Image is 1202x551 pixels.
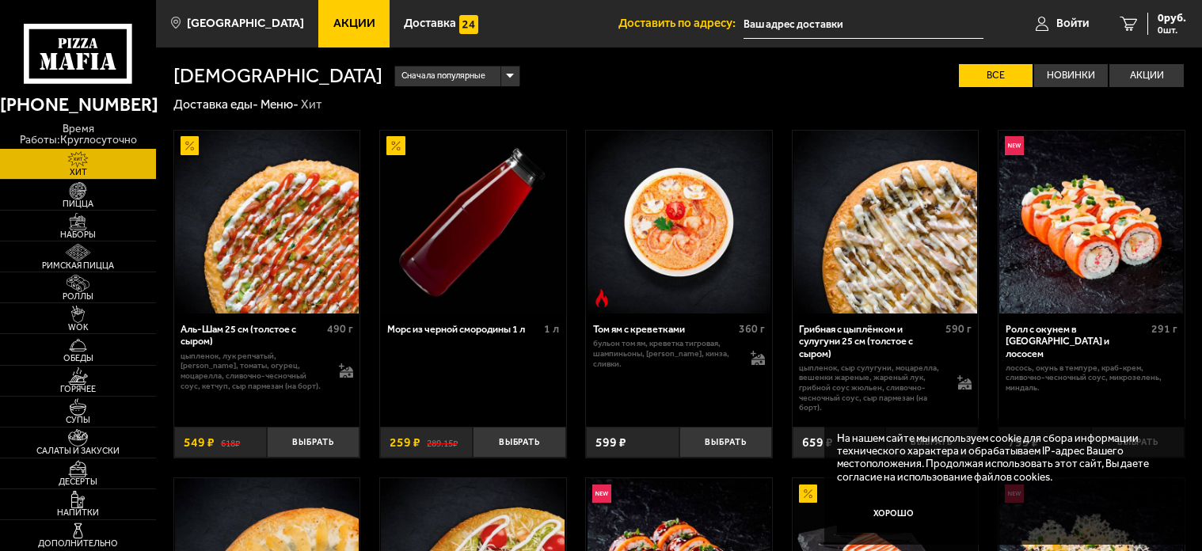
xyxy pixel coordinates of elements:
span: 0 шт. [1158,25,1186,35]
img: Новинка [592,484,611,503]
img: Грибная с цыплёнком и сулугуни 25 см (толстое с сыром) [793,131,977,314]
s: 289.15 ₽ [427,436,458,449]
span: 549 ₽ [184,436,215,449]
span: 590 г [945,322,972,336]
img: Акционный [799,484,818,503]
p: бульон том ям, креветка тигровая, шампиньоны, [PERSON_NAME], кинза, сливки. [593,339,738,369]
div: Хит [301,97,322,113]
span: Доставка [404,17,456,29]
img: Острое блюдо [592,289,611,308]
button: Выбрать [679,427,772,458]
span: Сначала популярные [401,64,485,88]
div: Аль-Шам 25 см (толстое с сыром) [181,323,322,347]
button: Выбрать [267,427,359,458]
a: Доставка еды- [173,97,258,112]
p: цыпленок, лук репчатый, [PERSON_NAME], томаты, огурец, моцарелла, сливочно-чесночный соус, кетчуп... [181,351,325,392]
label: Все [959,64,1033,87]
p: цыпленок, сыр сулугуни, моцарелла, вешенки жареные, жареный лук, грибной соус Жюльен, сливочно-че... [799,363,944,413]
label: Акции [1109,64,1183,87]
img: 15daf4d41897b9f0e9f617042186c801.svg [459,15,478,34]
input: Ваш адрес доставки [744,9,984,39]
div: Ролл с окунем в [GEOGRAPHIC_DATA] и лососем [1006,323,1147,359]
div: Грибная с цыплёнком и сулугуни 25 см (толстое с сыром) [799,323,941,359]
a: НовинкаРолл с окунем в темпуре и лососем [998,131,1185,314]
a: Грибная с цыплёнком и сулугуни 25 см (толстое с сыром) [793,131,979,314]
img: Аль-Шам 25 см (толстое с сыром) [175,131,359,314]
p: На нашем сайте мы используем cookie для сбора информации технического характера и обрабатываем IP... [837,431,1163,484]
img: Новинка [1005,136,1024,155]
span: 599 ₽ [595,436,626,449]
span: 490 г [327,322,353,336]
s: 618 ₽ [221,436,240,449]
span: 1 л [544,322,559,336]
span: 259 ₽ [390,436,420,449]
span: Доставить по адресу: [618,17,744,29]
a: АкционныйАль-Шам 25 см (толстое с сыром) [174,131,360,314]
a: Меню- [261,97,299,112]
button: Хорошо [837,495,949,532]
img: Том ям с креветками [588,131,771,314]
span: 291 г [1151,322,1177,336]
img: Акционный [181,136,200,155]
a: АкционныйМорс из черной смородины 1 л [380,131,566,314]
span: [GEOGRAPHIC_DATA] [187,17,304,29]
h1: [DEMOGRAPHIC_DATA] [173,66,382,85]
img: Морс из черной смородины 1 л [381,131,565,314]
img: Акционный [386,136,405,155]
span: 360 г [739,322,765,336]
label: Новинки [1034,64,1108,87]
span: Войти [1056,17,1089,29]
div: Морс из черной смородины 1 л [387,323,540,335]
div: Том ям с креветками [593,323,735,335]
button: Выбрать [473,427,565,458]
a: Острое блюдоТом ям с креветками [586,131,772,314]
p: лосось, окунь в темпуре, краб-крем, сливочно-чесночный соус, микрозелень, миндаль. [1006,363,1177,393]
img: Ролл с окунем в темпуре и лососем [999,131,1183,314]
span: 0 руб. [1158,13,1186,24]
span: 659 ₽ [802,436,833,449]
span: Акции [333,17,375,29]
